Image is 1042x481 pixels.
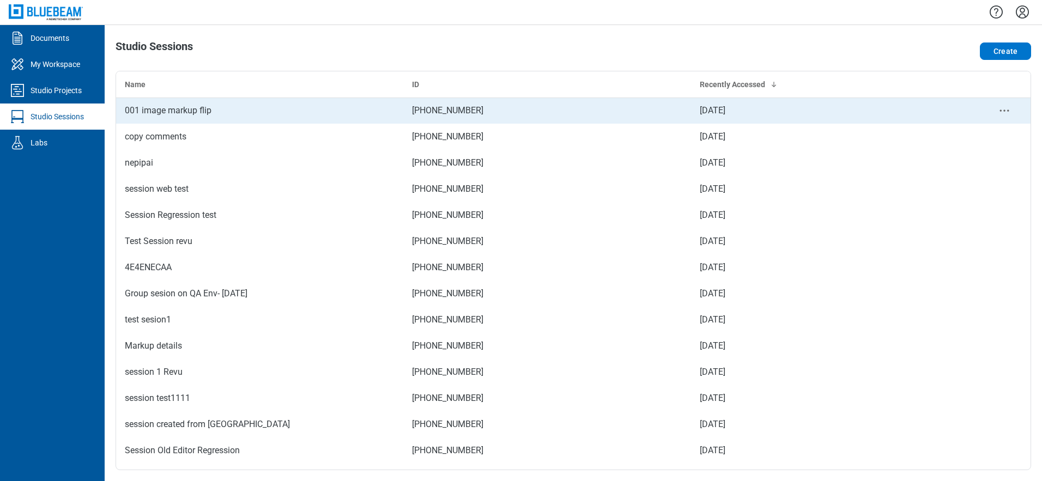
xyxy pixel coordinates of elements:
td: [PHONE_NUMBER] [403,385,690,411]
div: test sesion1 [125,313,395,326]
td: [DATE] [691,437,978,464]
div: Studio Sessions [31,111,84,122]
td: [DATE] [691,176,978,202]
div: session created from [GEOGRAPHIC_DATA] [125,418,395,431]
td: [PHONE_NUMBER] [403,150,690,176]
div: Group sesion on QA Env- [DATE] [125,287,395,300]
button: context-menu [998,104,1011,117]
td: [DATE] [691,333,978,359]
div: Session Regression test [125,209,395,222]
td: [DATE] [691,228,978,254]
td: [PHONE_NUMBER] [403,98,690,124]
td: [DATE] [691,202,978,228]
div: 001 image markup flip [125,104,395,117]
svg: Studio Projects [9,82,26,99]
td: [PHONE_NUMBER] [403,281,690,307]
td: [PHONE_NUMBER] [403,124,690,150]
td: [DATE] [691,411,978,437]
div: Name [125,79,395,90]
svg: Studio Sessions [9,108,26,125]
td: [DATE] [691,124,978,150]
button: Settings [1014,3,1031,21]
svg: My Workspace [9,56,26,73]
div: ID [412,79,682,90]
div: session 1 Revu [125,366,395,379]
td: [PHONE_NUMBER] [403,333,690,359]
td: [PHONE_NUMBER] [403,176,690,202]
div: session test1111 [125,392,395,405]
div: My Workspace [31,59,80,70]
button: Create [980,42,1031,60]
img: Bluebeam, Inc. [9,4,83,20]
div: Markup details [125,339,395,352]
td: [PHONE_NUMBER] [403,254,690,281]
td: [DATE] [691,307,978,333]
td: [DATE] [691,254,978,281]
td: [PHONE_NUMBER] [403,359,690,385]
div: Studio Projects [31,85,82,96]
td: [DATE] [691,150,978,176]
svg: Documents [9,29,26,47]
h1: Studio Sessions [116,40,193,58]
td: [PHONE_NUMBER] [403,307,690,333]
div: Test Session revu [125,235,395,248]
div: session web test [125,182,395,196]
td: [DATE] [691,385,978,411]
td: [PHONE_NUMBER] [403,411,690,437]
div: copy comments [125,130,395,143]
td: [PHONE_NUMBER] [403,228,690,254]
td: [DATE] [691,98,978,124]
td: [PHONE_NUMBER] [403,202,690,228]
div: Documents [31,33,69,44]
td: [DATE] [691,281,978,307]
div: nepipai [125,156,395,169]
div: 4E4ENECAA [125,261,395,274]
div: Labs [31,137,47,148]
svg: Labs [9,134,26,151]
td: [PHONE_NUMBER] [403,437,690,464]
div: Session Old Editor Regression [125,444,395,457]
div: Recently Accessed [700,79,970,90]
td: [DATE] [691,359,978,385]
